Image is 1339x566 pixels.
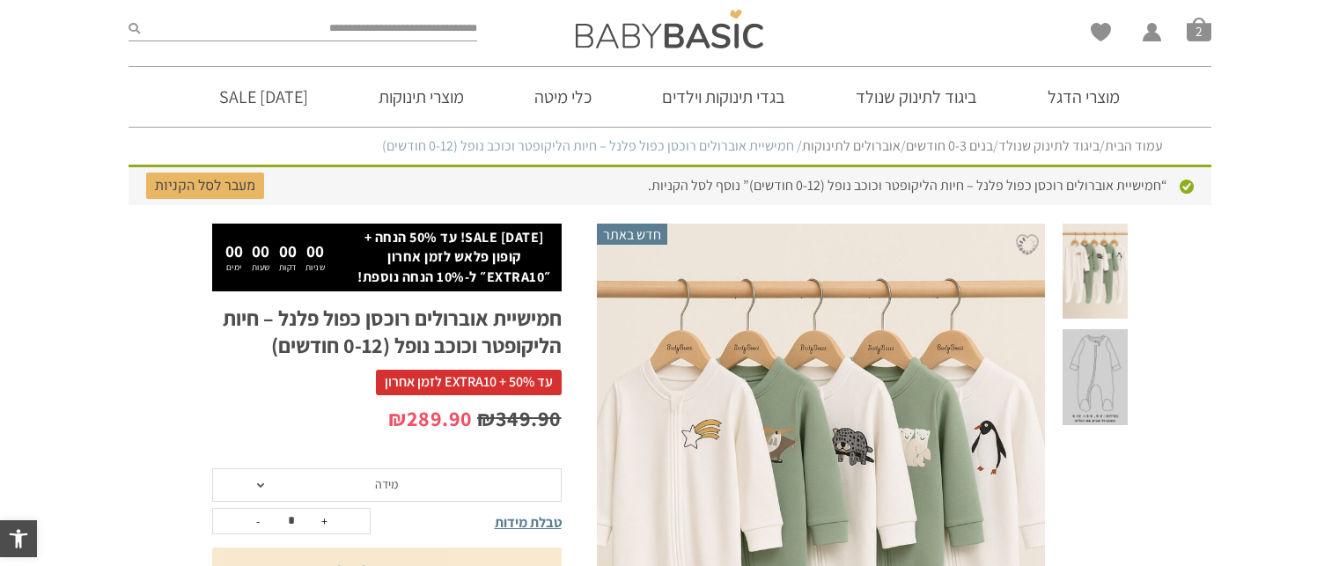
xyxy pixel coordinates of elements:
img: Baby Basic בגדי תינוקות וילדים אונליין [576,10,763,48]
a: ביגוד לתינוק שנולד [998,136,1100,155]
a: מוצרי תינוקות [352,67,490,127]
bdi: 349.90 [477,404,562,432]
button: - [245,509,271,533]
span: מידה [375,476,398,492]
span: עד 50% + EXTRA10 לזמן אחרון [376,370,562,394]
p: ימים [225,263,243,272]
p: [DATE] SALE! עד 50% הנחה + קופון פלאש לזמן אחרון ״EXTRA10״ ל-10% הנחה נוספת! [356,228,552,287]
span: 00 [225,240,243,261]
span: סל קניות [1187,17,1211,41]
span: 00 [252,240,269,261]
bdi: 289.90 [388,404,473,432]
a: כלי מיטה [508,67,618,127]
a: מעבר לסל הקניות [146,173,264,199]
p: שעות [252,263,270,272]
a: סל קניות2 [1187,17,1211,41]
span: חדש באתר [597,224,667,245]
span: Wishlist [1091,23,1111,48]
a: ביגוד לתינוק שנולד [829,67,1004,127]
a: מוצרי הדגל [1021,67,1146,127]
button: + [312,509,338,533]
span: ₪ [388,404,407,432]
div: “חמישיית אוברולים רוכסן כפול פלנל – חיות הליקופטר וכוכב נופל (0-12 חודשים)” נוסף לסל הקניות. [129,165,1211,204]
nav: Breadcrumb [177,136,1163,156]
h1: חמישיית אוברולים רוכסן כפול פלנל – חיות הליקופטר וכוכב נופל (0-12 חודשים) [212,305,562,359]
input: כמות המוצר [274,509,309,533]
span: ₪ [477,404,496,432]
a: אוברולים לתינוקות [802,136,901,155]
span: 00 [306,240,324,261]
a: עמוד הבית [1105,136,1163,155]
span: 00 [279,240,297,261]
p: דקות [279,263,297,272]
a: Wishlist [1091,23,1111,41]
a: בנים 0-3 חודשים [906,136,993,155]
span: טבלת מידות [495,513,562,532]
p: שניות [305,263,326,272]
a: [DATE] SALE [193,67,335,127]
a: בגדי תינוקות וילדים [636,67,812,127]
